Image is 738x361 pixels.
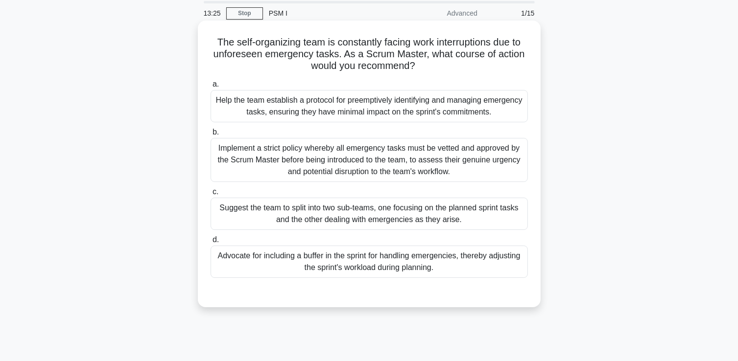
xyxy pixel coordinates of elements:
div: Advanced [398,3,483,23]
span: c. [213,187,218,196]
div: 13:25 [198,3,226,23]
h5: The self-organizing team is constantly facing work interruptions due to unforeseen emergency task... [210,36,529,72]
div: Advocate for including a buffer in the sprint for handling emergencies, thereby adjusting the spr... [211,246,528,278]
span: d. [213,235,219,244]
div: Suggest the team to split into two sub-teams, one focusing on the planned sprint tasks and the ot... [211,198,528,230]
div: 1/15 [483,3,541,23]
div: PSM I [263,3,398,23]
a: Stop [226,7,263,20]
span: a. [213,80,219,88]
div: Implement a strict policy whereby all emergency tasks must be vetted and approved by the Scrum Ma... [211,138,528,182]
span: b. [213,128,219,136]
div: Help the team establish a protocol for preemptively identifying and managing emergency tasks, ens... [211,90,528,122]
